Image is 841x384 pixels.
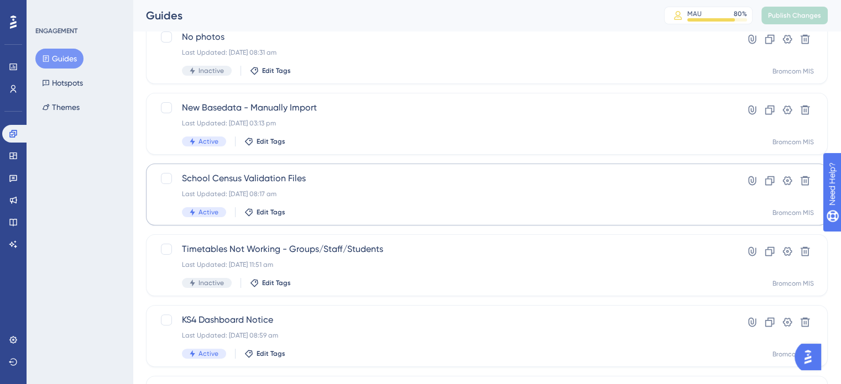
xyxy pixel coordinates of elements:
[182,172,703,185] span: School Census Validation Files
[761,7,828,24] button: Publish Changes
[687,9,702,18] div: MAU
[182,48,703,57] div: Last Updated: [DATE] 08:31 am
[199,66,224,75] span: Inactive
[146,8,636,23] div: Guides
[772,138,814,146] div: Bromcom MIS
[35,49,83,69] button: Guides
[182,119,703,128] div: Last Updated: [DATE] 03:13 pm
[262,66,291,75] span: Edit Tags
[35,27,77,35] div: ENGAGEMENT
[768,11,821,20] span: Publish Changes
[772,67,814,76] div: Bromcom MIS
[772,279,814,288] div: Bromcom MIS
[26,3,69,16] span: Need Help?
[199,208,218,217] span: Active
[262,278,291,287] span: Edit Tags
[244,208,285,217] button: Edit Tags
[250,278,291,287] button: Edit Tags
[250,66,291,75] button: Edit Tags
[182,260,703,269] div: Last Updated: [DATE] 11:51 am
[182,101,703,114] span: New Basedata - Manually Import
[199,278,224,287] span: Inactive
[795,340,828,374] iframe: UserGuiding AI Assistant Launcher
[734,9,747,18] div: 80 %
[182,30,703,44] span: No photos
[182,243,703,256] span: Timetables Not Working - Groups/Staff/Students
[199,349,218,358] span: Active
[244,137,285,146] button: Edit Tags
[772,350,814,359] div: Bromcom MIS
[772,208,814,217] div: Bromcom MIS
[35,73,90,93] button: Hotspots
[257,137,285,146] span: Edit Tags
[35,97,86,117] button: Themes
[182,190,703,198] div: Last Updated: [DATE] 08:17 am
[182,331,703,340] div: Last Updated: [DATE] 08:59 am
[244,349,285,358] button: Edit Tags
[257,349,285,358] span: Edit Tags
[182,313,703,327] span: KS4 Dashboard Notice
[199,137,218,146] span: Active
[257,208,285,217] span: Edit Tags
